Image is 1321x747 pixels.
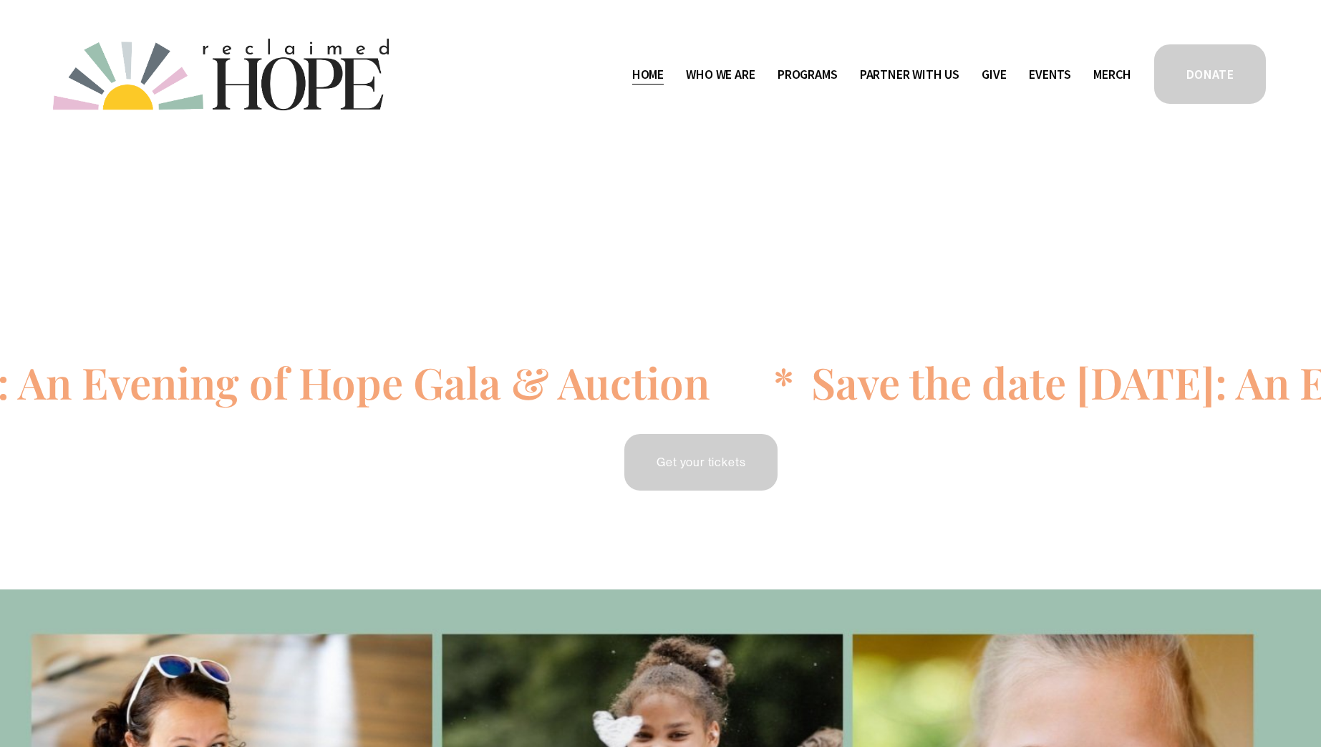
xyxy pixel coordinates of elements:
[53,39,389,111] img: Reclaimed Hope Initiative
[860,63,959,86] a: folder dropdown
[1152,42,1268,106] a: DONATE
[778,63,838,86] a: folder dropdown
[1029,63,1071,86] a: Events
[632,63,664,86] a: Home
[982,63,1006,86] a: Give
[1093,63,1131,86] a: Merch
[686,64,755,85] span: Who We Are
[860,64,959,85] span: Partner With Us
[622,432,780,493] a: Get your tickets
[686,63,755,86] a: folder dropdown
[778,64,838,85] span: Programs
